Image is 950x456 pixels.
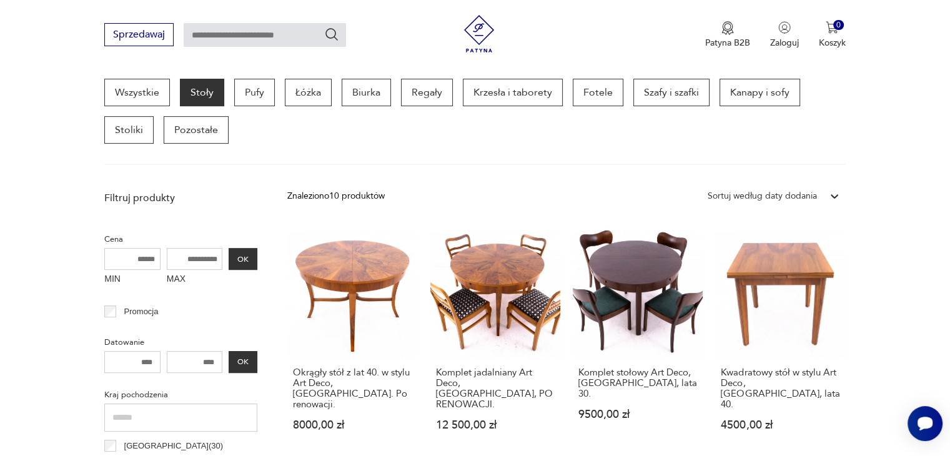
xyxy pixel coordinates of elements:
button: 0Koszyk [819,21,846,49]
a: Okrągły stół z lat 40. w stylu Art Deco, Polska. Po renowacji.Okrągły stół z lat 40. w stylu Art ... [287,227,417,455]
a: Regały [401,79,453,106]
p: 12 500,00 zł [436,420,555,430]
p: Patyna B2B [705,37,750,49]
a: Pufy [234,79,275,106]
a: Stoły [180,79,224,106]
h3: Komplet stołowy Art Deco, [GEOGRAPHIC_DATA], lata 30. [578,367,697,399]
p: Datowanie [104,335,257,349]
a: Ikona medaluPatyna B2B [705,21,750,49]
img: Ikona koszyka [826,21,838,34]
div: 0 [833,20,844,31]
button: OK [229,248,257,270]
p: Kraj pochodzenia [104,388,257,402]
img: Ikonka użytkownika [778,21,791,34]
p: Zaloguj [770,37,799,49]
p: 9500,00 zł [578,409,697,420]
p: Cena [104,232,257,246]
a: Łóżka [285,79,332,106]
p: [GEOGRAPHIC_DATA] ( 30 ) [124,439,223,453]
a: Wszystkie [104,79,170,106]
a: Pozostałe [164,116,229,144]
a: Fotele [573,79,623,106]
iframe: Smartsupp widget button [908,406,943,441]
h3: Okrągły stół z lat 40. w stylu Art Deco, [GEOGRAPHIC_DATA]. Po renowacji. [293,367,412,410]
a: Biurka [342,79,391,106]
a: Krzesła i taborety [463,79,563,106]
a: Sprzedawaj [104,31,174,40]
a: Kanapy i sofy [720,79,800,106]
div: Sortuj według daty dodania [708,189,817,203]
p: Koszyk [819,37,846,49]
a: Szafy i szafki [633,79,710,106]
button: OK [229,351,257,373]
a: Komplet stołowy Art Deco, Polska, lata 30.Komplet stołowy Art Deco, [GEOGRAPHIC_DATA], lata 30.95... [573,227,703,455]
img: Patyna - sklep z meblami i dekoracjami vintage [460,15,498,52]
button: Szukaj [324,27,339,42]
button: Zaloguj [770,21,799,49]
h3: Kwadratowy stół w stylu Art Deco, [GEOGRAPHIC_DATA], lata 40. [721,367,839,410]
a: Stoliki [104,116,154,144]
label: MAX [167,270,223,290]
p: 4500,00 zł [721,420,839,430]
div: Znaleziono 10 produktów [287,189,385,203]
p: Filtruj produkty [104,191,257,205]
h3: Komplet jadalniany Art Deco, [GEOGRAPHIC_DATA], PO RENOWACJI. [436,367,555,410]
a: Kwadratowy stół w stylu Art Deco, Polska, lata 40.Kwadratowy stół w stylu Art Deco, [GEOGRAPHIC_D... [715,227,845,455]
p: Promocja [124,305,159,319]
button: Patyna B2B [705,21,750,49]
label: MIN [104,270,161,290]
img: Ikona medalu [721,21,734,35]
a: Komplet jadalniany Art Deco, Polska, PO RENOWACJI.Komplet jadalniany Art Deco, [GEOGRAPHIC_DATA],... [430,227,560,455]
p: 8000,00 zł [293,420,412,430]
button: Sprzedawaj [104,23,174,46]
